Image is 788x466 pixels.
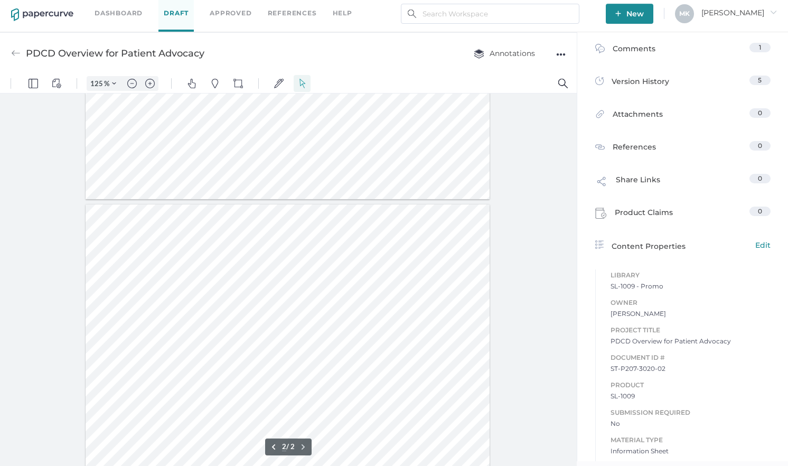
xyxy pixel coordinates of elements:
[595,174,660,194] div: Share Links
[611,434,771,446] span: Material Type
[124,2,140,17] button: Zoom out
[297,5,307,14] img: default-select.svg
[233,5,243,14] img: shapes-icon.svg
[333,7,352,19] div: help
[230,1,247,18] button: Shapes
[611,269,771,281] span: Library
[611,446,771,456] span: Information Sheet
[595,207,771,222] a: Product Claims0
[759,43,761,51] span: 1
[104,5,109,14] span: %
[474,49,535,58] span: Annotations
[112,7,116,12] img: chevron.svg
[611,418,771,429] span: No
[474,49,484,59] img: annotation-layers.cc6d0e6b.svg
[210,7,251,19] a: Approved
[595,239,771,252] div: Content Properties
[29,5,38,14] img: default-leftsidepanel.svg
[755,239,771,251] span: Edit
[207,1,223,18] button: Pins
[558,5,568,14] img: default-magnifying-glass.svg
[611,352,771,364] span: Document ID #
[758,109,762,117] span: 0
[297,367,309,379] button: Next page
[611,324,771,336] span: Project Title
[282,368,286,377] input: Set page
[87,5,104,14] input: Set zoom
[611,364,771,374] span: ST-P207-3020-02
[615,11,621,16] img: plus-white.e19ec114.svg
[595,43,771,59] a: Comments1
[611,391,771,402] span: SL-1009
[595,76,669,90] div: Version History
[701,8,777,17] span: [PERSON_NAME]
[679,10,690,17] span: M K
[25,1,42,18] button: Panel
[611,297,771,309] span: Owner
[145,5,155,14] img: default-plus.svg
[595,43,655,59] div: Comments
[611,407,771,418] span: Submission Required
[595,44,605,56] img: comment-icon.4fbda5a2.svg
[595,108,771,125] a: Attachments0
[26,43,204,63] div: PDCD Overview for Patient Advocacy
[595,208,607,219] img: claims-icon.71597b81.svg
[595,174,771,194] a: Share Links0
[210,5,220,14] img: default-pin.svg
[606,4,653,24] button: New
[595,141,771,155] a: References0
[282,368,295,377] form: / 2
[127,5,137,14] img: default-minus.svg
[758,142,762,150] span: 0
[595,239,771,252] a: Content PropertiesEdit
[294,1,311,18] button: Select
[595,142,605,152] img: reference-icon.cd0ee6a9.svg
[556,47,566,62] div: ●●●
[555,1,571,18] button: Search
[758,174,762,182] span: 0
[408,10,416,18] img: search.bf03fe8b.svg
[11,8,73,21] img: papercurve-logo-colour.7244d18c.svg
[48,1,65,18] button: View Controls
[595,77,604,87] img: versions-icon.ee5af6b0.svg
[274,5,284,14] img: default-sign.svg
[595,175,608,191] img: share-link-icon.af96a55c.svg
[142,2,158,17] button: Zoom in
[611,336,771,347] span: PDCD Overview for Patient Advocacy
[11,49,21,58] img: back-arrow-grey.72011ae3.svg
[95,7,143,19] a: Dashboard
[267,367,280,379] button: Previous page
[183,1,200,18] button: Pan
[595,108,663,125] div: Attachments
[401,4,579,24] input: Search Workspace
[270,1,287,18] button: Signatures
[758,76,762,84] span: 5
[595,207,673,222] div: Product Claims
[106,2,123,17] button: Zoom Controls
[52,5,61,14] img: default-viewcontrols.svg
[611,379,771,391] span: Product
[611,281,771,292] span: SL-1009 - Promo
[611,309,771,319] span: [PERSON_NAME]
[595,76,771,90] a: Version History5
[758,207,762,215] span: 0
[463,43,546,63] button: Annotations
[268,7,317,19] a: References
[187,5,196,14] img: default-pan.svg
[770,8,777,16] i: arrow_right
[595,109,605,122] img: attachments-icon.0dd0e375.svg
[595,240,604,249] img: content-properties-icon.34d20aed.svg
[595,141,656,155] div: References
[615,4,644,24] span: New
